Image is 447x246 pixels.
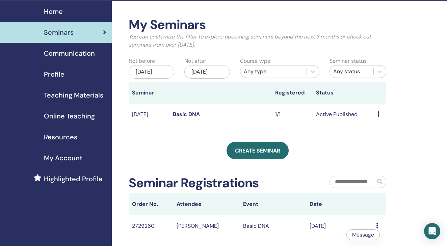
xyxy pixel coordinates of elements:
th: Seminar [129,82,169,104]
span: Home [44,6,63,17]
div: Open Intercom Messenger [424,223,440,239]
th: Status [313,82,374,104]
td: [DATE] [306,215,373,237]
span: Online Teaching [44,111,95,121]
td: [PERSON_NAME] [173,215,240,237]
span: Highlighted Profile [44,174,103,184]
label: Course type [240,57,270,65]
th: Date [306,193,373,215]
th: Registered [272,82,313,104]
span: Communication [44,48,95,58]
th: Event [240,193,306,215]
td: 2729260 [129,215,173,237]
td: Active Published [313,104,374,126]
a: Message [352,231,374,238]
div: Any status [333,67,370,76]
th: Order No. [129,193,173,215]
a: Create seminar [227,142,289,159]
a: Basic DNA [173,111,200,118]
h2: Seminar Registrations [129,175,259,191]
label: Seminar status [330,57,367,65]
p: You can customize the filter to explore upcoming seminars beyond the next 3 months or check out s... [129,33,386,49]
span: Create seminar [235,147,280,154]
span: Teaching Materials [44,90,103,100]
td: Basic DNA [240,215,306,237]
td: [DATE] [129,104,169,126]
td: 1/1 [272,104,313,126]
th: Attendee [173,193,240,215]
div: [DATE] [129,65,174,79]
span: Seminars [44,27,74,37]
span: Resources [44,132,77,142]
span: My Account [44,153,82,163]
div: Any type [244,67,303,76]
label: Not before [129,57,155,65]
label: Not after [184,57,206,65]
h2: My Seminars [129,17,386,33]
div: [DATE] [184,65,230,79]
span: Profile [44,69,64,79]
